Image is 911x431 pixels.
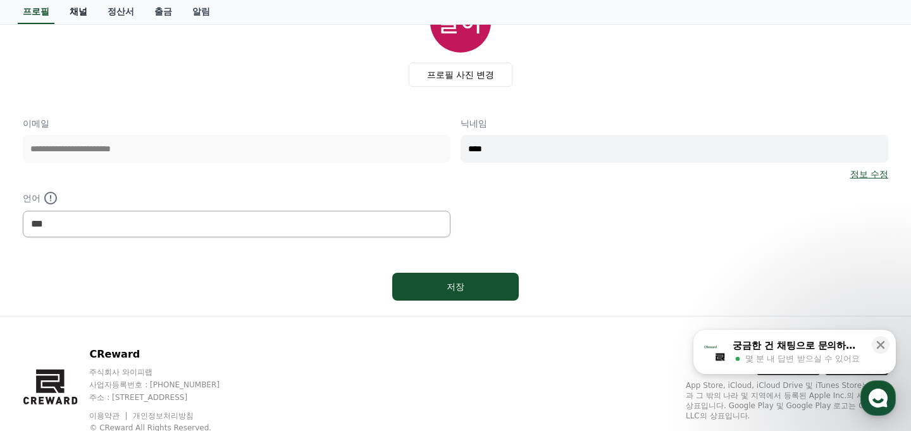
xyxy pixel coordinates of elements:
p: 사업자등록번호 : [PHONE_NUMBER] [89,380,244,390]
p: App Store, iCloud, iCloud Drive 및 iTunes Store는 미국과 그 밖의 나라 및 지역에서 등록된 Apple Inc.의 서비스 상표입니다. Goo... [686,380,888,421]
a: 이용약관 [89,411,129,420]
p: 주식회사 와이피랩 [89,367,244,377]
a: 개인정보처리방침 [133,411,194,420]
a: 홈 [4,326,84,358]
div: 저장 [418,280,493,293]
p: 닉네임 [461,117,888,130]
p: CReward [89,347,244,362]
a: 설정 [163,326,243,358]
span: 대화 [116,346,131,356]
label: 프로필 사진 변경 [409,63,513,87]
a: 정보 수정 [850,168,888,180]
button: 저장 [392,273,519,301]
p: 이메일 [23,117,450,130]
span: 설정 [195,345,211,355]
p: 주소 : [STREET_ADDRESS] [89,392,244,403]
p: 언어 [23,191,450,206]
span: 홈 [40,345,47,355]
a: 대화 [84,326,163,358]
